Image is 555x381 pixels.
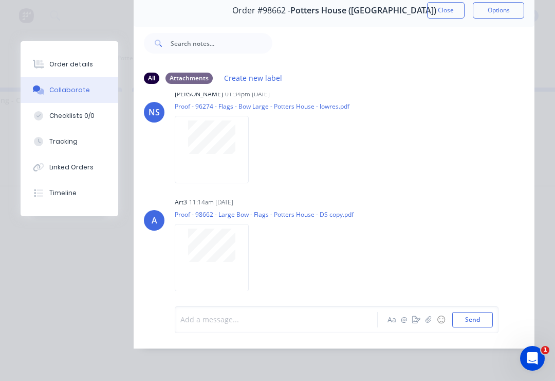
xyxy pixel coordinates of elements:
[49,60,93,69] div: Order details
[21,154,118,180] button: Linked Orders
[49,163,94,172] div: Linked Orders
[398,314,410,326] button: @
[49,188,77,198] div: Timeline
[427,2,465,19] button: Close
[175,210,354,219] p: Proof - 98662 - Large Bow - Flags - Potters House - DS copy.pdf
[49,85,90,95] div: Collaborate
[21,77,118,103] button: Collaborate
[175,198,187,207] div: art3
[520,346,545,371] iframe: Intercom live chat
[219,71,288,85] button: Create new label
[225,90,270,99] div: 01:34pm [DATE]
[144,73,159,84] div: All
[21,51,118,77] button: Order details
[21,129,118,154] button: Tracking
[49,137,78,146] div: Tracking
[452,312,493,327] button: Send
[165,73,213,84] div: Attachments
[149,106,160,118] div: NS
[175,102,349,111] p: Proof - 96274 - Flags - Bow Large - Potters House - lowres.pdf
[473,2,524,19] button: Options
[152,214,157,227] div: A
[175,90,223,99] div: [PERSON_NAME]
[232,6,290,15] span: Order #98662 -
[541,346,549,354] span: 1
[189,198,233,207] div: 11:14am [DATE]
[49,111,95,120] div: Checklists 0/0
[290,6,436,15] span: Potters House ([GEOGRAPHIC_DATA])
[21,180,118,206] button: Timeline
[171,33,272,54] input: Search notes...
[435,314,447,326] button: ☺
[385,314,398,326] button: Aa
[21,103,118,129] button: Checklists 0/0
